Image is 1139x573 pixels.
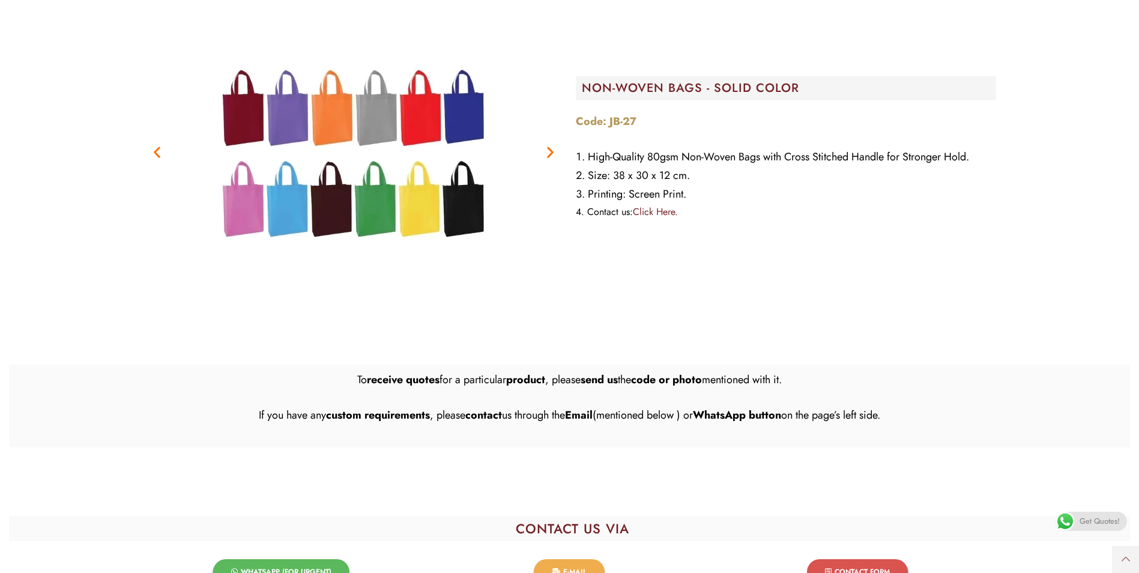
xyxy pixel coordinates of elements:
[144,406,996,425] p: If you have any , please us through the (mentioned below ) or on the page’s left side.
[326,407,430,423] strong: custom requirements
[144,2,564,302] div: 1 / 2
[581,372,618,387] strong: send us
[144,371,996,389] p: To for a particular , please the mentioned with it.
[582,82,996,94] h2: NON-WOVEN BAGS - SOLID COLOR​
[506,372,545,387] strong: product
[204,2,504,302] img: JB-27-2
[588,149,969,165] span: High-Quality 80gsm Non-Woven Bags with Cross Stitched Handle for Stronger Hold.
[543,144,558,159] div: Next slide
[144,2,564,302] div: Image Carousel
[693,407,781,423] strong: WhatsApp button
[588,186,686,202] span: Printing: Screen Print.
[565,407,593,423] strong: Email
[588,168,690,183] span: Size: 38 x 30 x 12 cm.
[15,522,1130,535] h2: CONTACT US VIA​
[367,372,440,387] strong: receive quotes
[150,144,165,159] div: Previous slide
[1080,512,1120,531] span: Get Quotes!
[465,407,502,423] strong: contact
[631,372,702,387] strong: code or photo
[576,114,636,129] strong: Code: JB-27
[576,204,996,220] li: Contact us:
[633,205,678,219] a: Click Here.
